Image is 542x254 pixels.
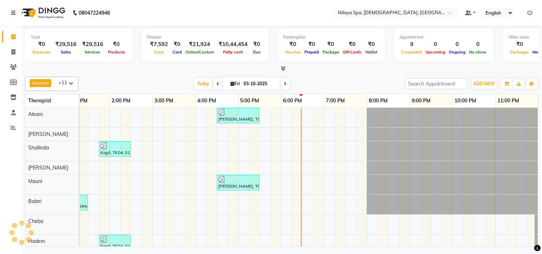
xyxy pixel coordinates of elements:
[18,3,67,23] img: logo
[400,50,424,55] span: Completed
[453,96,478,106] a: 10:00 PM
[447,50,468,55] span: Ongoing
[496,96,521,106] a: 11:00 PM
[229,81,242,86] span: Fri
[100,142,130,156] div: Kapil, TK04, 01:45 PM-02:30 PM, Leg Energiser (Feet Calves & Knees) 45 Min
[196,96,218,106] a: 4:00 PM
[184,40,216,49] div: ₹21,924
[31,40,53,49] div: ₹0
[250,40,263,49] div: ₹0
[468,50,488,55] span: No show
[364,50,379,55] span: Wallet
[59,50,73,55] span: Sales
[53,40,79,49] div: ₹29,516
[424,40,447,49] div: 0
[79,3,110,23] b: 08047224946
[242,78,277,89] input: 2025-10-03
[100,236,130,249] div: Kapil, TK04, 01:45 PM-02:30 PM, Leg Energiser (Feet Calves & Knees) 45 Min
[400,40,424,49] div: 9
[400,34,488,40] div: Appointment
[303,50,321,55] span: Prepaid
[79,40,106,49] div: ₹29,516
[147,34,263,40] div: Finance
[28,111,43,117] span: Aleam
[474,81,495,86] span: ADD NEW
[32,80,46,86] span: Aleam
[171,40,184,49] div: ₹0
[184,50,216,55] span: Online/Custom
[324,96,347,106] a: 7:00 PM
[509,40,531,49] div: ₹0
[509,50,531,55] span: Packages
[28,131,68,137] span: [PERSON_NAME]
[321,40,341,49] div: ₹0
[321,50,341,55] span: Package
[28,218,43,224] span: Cheba
[46,80,49,86] a: x
[283,40,303,49] div: ₹0
[171,50,184,55] span: Card
[83,50,103,55] span: Services
[28,238,45,244] span: Hadem
[303,40,321,49] div: ₹0
[341,50,364,55] span: Gift Cards
[282,96,304,106] a: 6:00 PM
[59,80,73,85] span: +11
[28,164,68,171] span: [PERSON_NAME]
[222,50,245,55] span: Petty cash
[341,40,364,49] div: ₹0
[216,40,250,49] div: ₹10,44,454
[31,50,53,55] span: Expenses
[153,96,175,106] a: 3:00 PM
[410,96,433,106] a: 9:00 PM
[218,109,259,122] div: [PERSON_NAME], TK05, 04:30 PM-05:30 PM, Balinese Massage Therapy 60 Min([DEMOGRAPHIC_DATA])
[31,34,127,40] div: Total
[447,40,468,49] div: 0
[194,78,212,89] span: Today
[239,96,261,106] a: 5:00 PM
[28,198,41,204] span: Balari
[472,79,497,89] button: ADD NEW
[28,144,49,151] span: Shailinda
[367,96,390,106] a: 8:00 PM
[106,50,127,55] span: Products
[218,176,259,189] div: [PERSON_NAME], TK05, 04:30 PM-05:30 PM, Balinese Massage Therapy 60 Min([DEMOGRAPHIC_DATA])
[28,178,42,184] span: Mauni
[283,34,379,40] div: Redemption
[468,40,488,49] div: 0
[28,97,51,104] span: Therapist
[152,50,166,55] span: Cash
[251,50,262,55] span: Due
[283,50,303,55] span: Voucher
[147,40,171,49] div: ₹7,592
[110,96,133,106] a: 2:00 PM
[364,40,379,49] div: ₹0
[106,40,127,49] div: ₹0
[405,78,468,89] input: Search Appointment
[424,50,447,55] span: Upcoming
